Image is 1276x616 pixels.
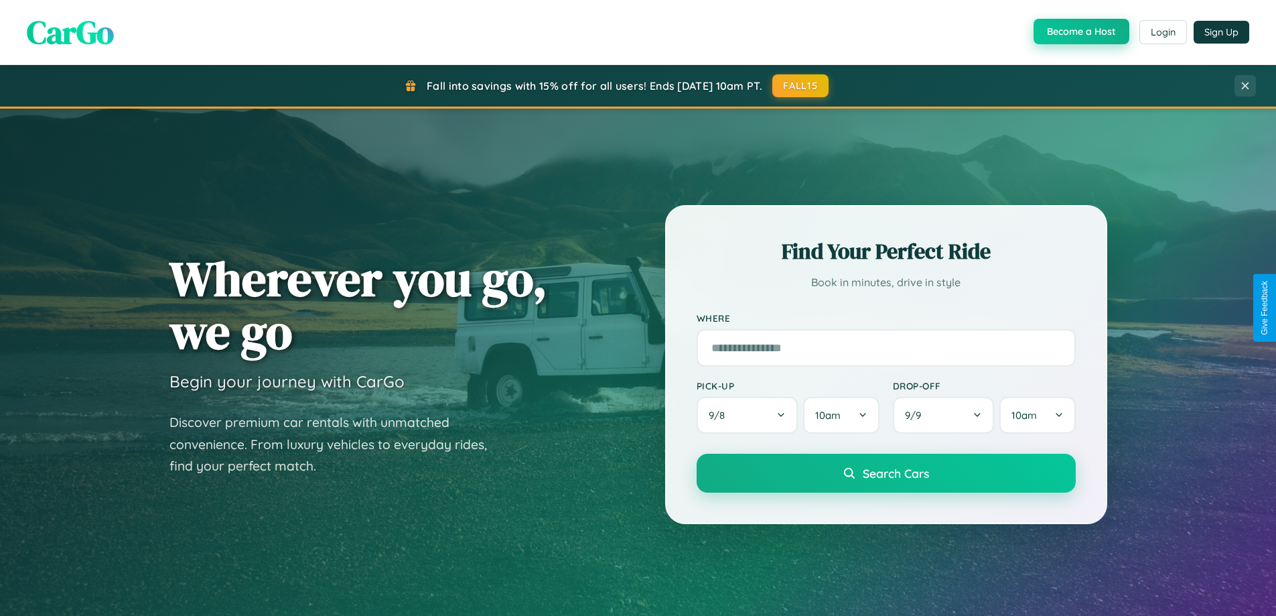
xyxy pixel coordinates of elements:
[863,466,929,481] span: Search Cars
[1260,281,1269,335] div: Give Feedback
[815,409,841,422] span: 10am
[1034,19,1129,44] button: Become a Host
[169,412,504,477] p: Discover premium car rentals with unmatched convenience. From luxury vehicles to everyday rides, ...
[999,397,1075,434] button: 10am
[803,397,879,434] button: 10am
[893,397,995,434] button: 9/9
[1194,21,1249,44] button: Sign Up
[1139,20,1187,44] button: Login
[697,397,798,434] button: 9/8
[1011,409,1037,422] span: 10am
[169,371,405,391] h3: Begin your journey with CarGo
[697,380,879,391] label: Pick-up
[697,454,1076,493] button: Search Cars
[27,10,114,54] span: CarGo
[905,409,928,422] span: 9 / 9
[427,79,762,93] span: Fall into savings with 15% off for all users! Ends [DATE] 10am PT.
[169,252,547,358] h1: Wherever you go, we go
[697,237,1076,266] h2: Find Your Perfect Ride
[893,380,1076,391] label: Drop-off
[772,74,829,97] button: FALL15
[697,273,1076,292] p: Book in minutes, drive in style
[697,312,1076,324] label: Where
[709,409,731,422] span: 9 / 8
